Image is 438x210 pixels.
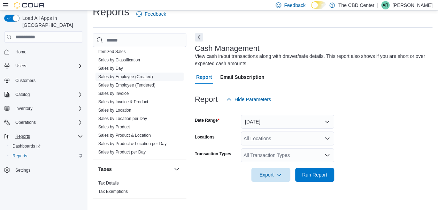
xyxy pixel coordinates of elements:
span: Sales by Location [98,107,131,113]
span: Sales by Classification [98,57,140,63]
span: Users [13,62,83,70]
span: Dashboards [13,143,40,149]
span: Email Subscription [220,70,264,84]
p: The CBD Center [338,1,374,9]
button: Reports [1,132,86,141]
button: Users [1,61,86,71]
button: Reports [13,132,33,141]
h3: Cash Management [195,44,260,53]
a: Home [13,48,29,56]
span: Reports [15,134,30,139]
span: Sales by Location per Day [98,116,147,121]
button: Export [251,168,290,182]
span: Settings [15,167,30,173]
span: Reports [13,153,27,159]
span: Reports [10,152,83,160]
span: Catalog [15,92,30,97]
button: Run Report [295,168,334,182]
a: Tax Exemptions [98,189,128,194]
a: Tax Details [98,181,119,186]
span: Customers [13,76,83,84]
button: Home [1,47,86,57]
button: Open list of options [324,152,330,158]
a: Sales by Employee (Tendered) [98,83,155,88]
div: Taxes [93,179,186,198]
a: Sales by Product [98,125,130,129]
button: [DATE] [241,115,334,129]
button: Hide Parameters [223,92,274,106]
span: Reports [13,132,83,141]
p: | [377,1,378,9]
label: Date Range [195,118,220,123]
span: Dashboards [10,142,83,150]
button: Open list of options [324,136,330,141]
button: Operations [13,118,39,127]
a: Sales by Invoice [98,91,129,96]
a: Sales by Invoice & Product [98,99,148,104]
a: Customers [13,76,38,85]
span: Load All Apps in [GEOGRAPHIC_DATA] [20,15,83,29]
a: Sales by Classification [98,58,140,62]
input: Dark Mode [311,1,326,9]
span: Sales by Employee (Created) [98,74,153,80]
span: Sales by Product per Day [98,149,146,155]
nav: Complex example [4,44,83,193]
a: Settings [13,166,33,174]
span: Export [255,168,286,182]
a: Sales by Employee (Created) [98,74,153,79]
span: Catalog [13,90,83,99]
span: Tax Details [98,180,119,186]
a: Sales by Product per Day [98,150,146,155]
a: Dashboards [10,142,43,150]
button: Catalog [1,90,86,99]
button: Taxes [172,165,181,173]
h1: Reports [93,5,129,19]
a: Sales by Product & Location per Day [98,141,167,146]
span: Hide Parameters [235,96,271,103]
button: Reports [7,151,86,161]
button: Taxes [98,166,171,173]
span: Users [15,63,26,69]
span: Settings [13,166,83,174]
button: Operations [1,118,86,127]
button: Inventory [13,104,35,113]
span: Operations [15,120,36,125]
a: Sales by Day [98,66,123,71]
span: Feedback [284,2,305,9]
span: Run Report [302,171,327,178]
a: Sales by Product & Location [98,133,151,138]
button: Next [195,33,203,42]
p: [PERSON_NAME] [392,1,432,9]
button: Settings [1,165,86,175]
a: Feedback [133,7,169,21]
h3: Taxes [98,166,112,173]
span: Report [196,70,212,84]
span: Home [15,49,26,55]
button: Users [13,62,29,70]
span: Operations [13,118,83,127]
span: Sales by Invoice & Product [98,99,148,105]
span: Inventory [15,106,32,111]
div: Sales [93,39,186,159]
span: Sales by Product [98,124,130,130]
img: Cova [14,2,45,9]
h3: Report [195,95,218,104]
span: Inventory [13,104,83,113]
a: Reports [10,152,30,160]
label: Locations [195,134,215,140]
a: Dashboards [7,141,86,151]
button: Catalog [13,90,32,99]
button: Inventory [1,104,86,113]
span: Home [13,47,83,56]
a: Sales by Location [98,108,131,113]
a: Itemized Sales [98,49,126,54]
button: Customers [1,75,86,85]
label: Transaction Types [195,151,231,157]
